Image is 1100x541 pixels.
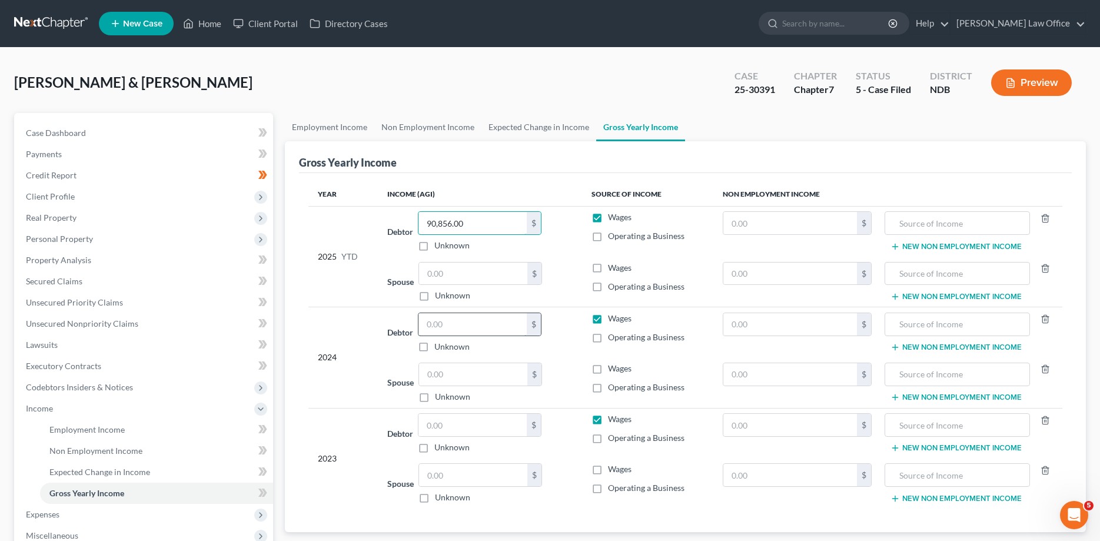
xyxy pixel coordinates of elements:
span: Operating a Business [608,483,684,493]
span: Miscellaneous [26,530,78,540]
a: Non Employment Income [374,113,481,141]
span: 5 [1084,501,1094,510]
input: 0.00 [418,414,527,436]
button: New Non Employment Income [890,494,1022,503]
span: Lawsuits [26,340,58,350]
span: Operating a Business [608,332,684,342]
div: $ [527,313,541,336]
span: Payments [26,149,62,159]
div: NDB [930,83,972,97]
a: Unsecured Nonpriority Claims [16,313,273,334]
div: $ [857,313,871,336]
button: New Non Employment Income [890,242,1022,251]
div: $ [527,263,541,285]
div: 2025 [318,211,368,301]
button: New Non Employment Income [890,443,1022,453]
span: Credit Report [26,170,77,180]
div: $ [857,212,871,234]
span: [PERSON_NAME] & [PERSON_NAME] [14,74,252,91]
a: Property Analysis [16,250,273,271]
a: Lawsuits [16,334,273,356]
div: $ [857,363,871,386]
div: 2024 [318,313,368,403]
a: Case Dashboard [16,122,273,144]
label: Unknown [435,290,470,301]
div: 5 - Case Filed [856,83,911,97]
span: Expected Change in Income [49,467,150,477]
a: Employment Income [285,113,374,141]
button: Preview [991,69,1072,96]
label: Debtor [387,427,413,440]
input: 0.00 [723,363,857,386]
a: Credit Report [16,165,273,186]
a: Expected Change in Income [40,462,273,483]
label: Unknown [434,240,470,251]
a: Executory Contracts [16,356,273,377]
input: 0.00 [723,263,857,285]
div: Chapter [794,69,837,83]
div: Chapter [794,83,837,97]
input: 0.00 [418,212,527,234]
a: Client Portal [227,13,304,34]
span: Executory Contracts [26,361,101,371]
span: Codebtors Insiders & Notices [26,382,133,392]
th: Year [308,182,378,206]
span: Income [26,403,53,413]
div: $ [527,414,541,436]
label: Unknown [435,391,470,403]
div: District [930,69,972,83]
a: Secured Claims [16,271,273,292]
div: $ [527,363,541,386]
span: Operating a Business [608,281,684,291]
span: Client Profile [26,191,75,201]
a: Home [177,13,227,34]
label: Spouse [387,276,414,288]
span: Wages [608,212,632,222]
span: Operating a Business [608,231,684,241]
label: Debtor [387,225,413,238]
input: Source of Income [891,313,1023,336]
iframe: Intercom live chat [1060,501,1088,529]
span: Unsecured Priority Claims [26,297,123,307]
a: Help [910,13,949,34]
a: Employment Income [40,419,273,440]
span: Real Property [26,213,77,223]
span: Personal Property [26,234,93,244]
div: $ [857,263,871,285]
span: Employment Income [49,424,125,434]
span: Wages [608,464,632,474]
span: Wages [608,313,632,323]
div: $ [857,464,871,486]
span: Non Employment Income [49,446,142,456]
input: 0.00 [723,313,857,336]
input: Search by name... [782,12,890,34]
th: Source of Income [582,182,713,206]
button: New Non Employment Income [890,343,1022,352]
span: Operating a Business [608,433,684,443]
span: Case Dashboard [26,128,86,138]
input: 0.00 [723,414,857,436]
label: Unknown [435,492,470,503]
button: New Non Employment Income [890,292,1022,301]
span: Property Analysis [26,255,91,265]
input: Source of Income [891,263,1023,285]
span: New Case [123,19,162,28]
div: $ [857,414,871,436]
span: Wages [608,363,632,373]
div: Gross Yearly Income [299,155,397,170]
span: Unsecured Nonpriority Claims [26,318,138,328]
a: Non Employment Income [40,440,273,462]
input: 0.00 [723,464,857,486]
a: [PERSON_NAME] Law Office [951,13,1085,34]
a: Gross Yearly Income [40,483,273,504]
input: Source of Income [891,414,1023,436]
th: Non Employment Income [713,182,1062,206]
div: $ [527,212,541,234]
label: Spouse [387,477,414,490]
a: Expected Change in Income [481,113,596,141]
input: 0.00 [723,212,857,234]
input: 0.00 [418,313,527,336]
div: Status [856,69,911,83]
span: Secured Claims [26,276,82,286]
a: Gross Yearly Income [596,113,685,141]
